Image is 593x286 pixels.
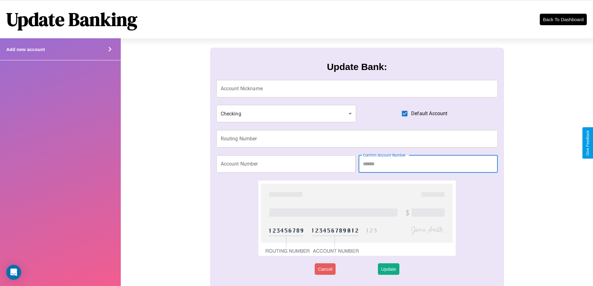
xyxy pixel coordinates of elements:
[216,105,356,122] div: Checking
[378,263,399,275] button: Update
[363,152,406,158] label: Confirm Account Number
[6,7,137,32] h1: Update Banking
[6,265,21,280] div: Open Intercom Messenger
[258,181,455,256] img: check
[6,47,45,52] h4: Add new account
[315,263,336,275] button: Cancel
[327,62,387,72] h3: Update Bank:
[411,110,447,117] span: Default Account
[540,14,587,25] button: Back To Dashboard
[586,130,590,156] div: Give Feedback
